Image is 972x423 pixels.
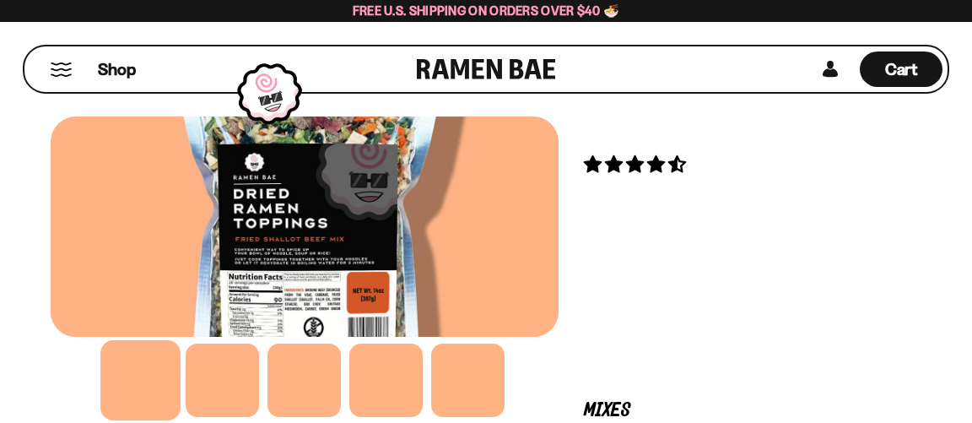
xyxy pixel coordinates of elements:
[98,52,136,87] a: Shop
[584,403,896,419] p: Mixes
[353,3,620,19] span: Free U.S. Shipping on Orders over $40 🍜
[885,59,918,79] span: Cart
[98,58,136,81] span: Shop
[860,46,942,92] a: Cart
[584,154,689,175] span: 4.62 stars
[50,62,73,77] button: Mobile Menu Trigger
